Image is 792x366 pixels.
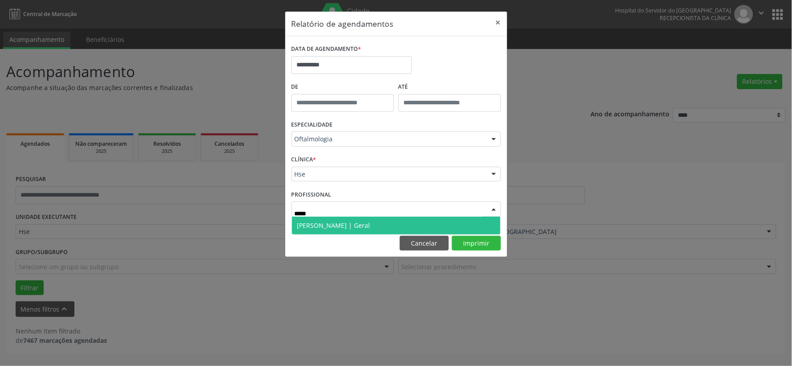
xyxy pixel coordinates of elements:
[400,236,449,251] button: Cancelar
[291,18,394,29] h5: Relatório de agendamentos
[291,118,333,132] label: ESPECIALIDADE
[291,42,361,56] label: DATA DE AGENDAMENTO
[291,153,316,167] label: CLÍNICA
[297,221,370,230] span: [PERSON_NAME] | Geral
[291,80,394,94] label: De
[295,170,483,179] span: Hse
[398,80,501,94] label: ATÉ
[452,236,501,251] button: Imprimir
[295,135,483,144] span: Oftalmologia
[489,12,507,33] button: Close
[291,188,332,202] label: PROFISSIONAL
